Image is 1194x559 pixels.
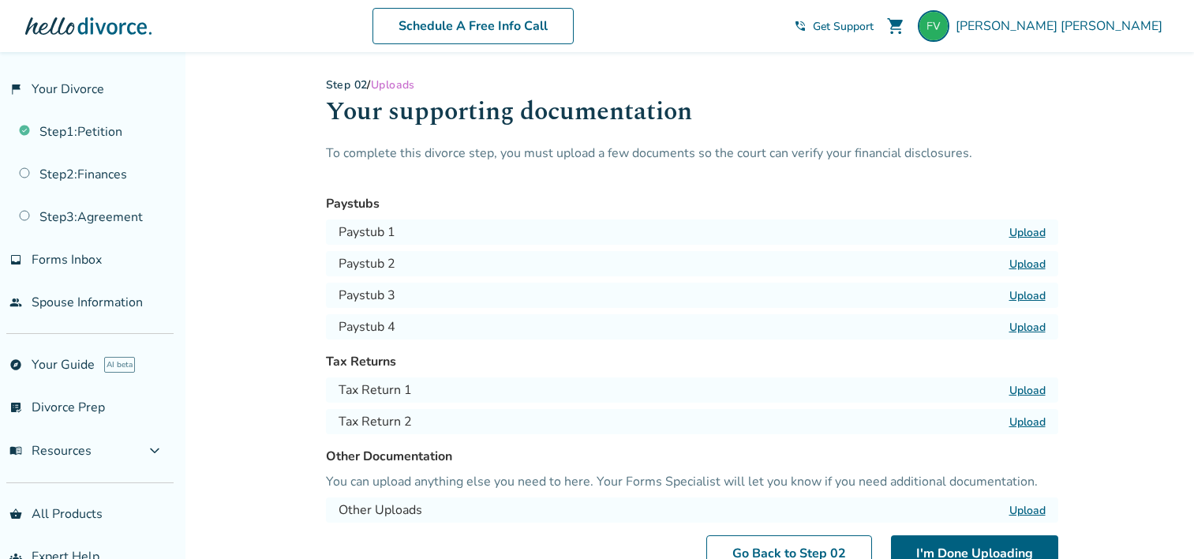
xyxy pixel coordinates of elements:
[9,253,22,266] span: inbox
[9,401,22,414] span: list_alt_check
[326,194,1058,213] h3: Paystubs
[326,447,1058,466] h3: Other Documentation
[326,144,1058,182] p: To complete this divorce step, you must upload a few documents so the court can verify your finan...
[918,10,949,42] img: fmviii@yahoo.com
[326,92,1058,144] h1: Your supporting documentation
[371,77,415,92] span: Uploads
[339,501,422,520] h4: Other Uploads
[326,77,1058,92] div: /
[339,254,395,273] h4: Paystub 2
[956,17,1169,35] span: [PERSON_NAME] [PERSON_NAME]
[1009,503,1046,518] label: Upload
[794,19,874,34] a: phone_in_talkGet Support
[9,358,22,371] span: explore
[145,441,164,460] span: expand_more
[9,296,22,309] span: people
[104,357,135,373] span: AI beta
[9,445,22,457] span: menu_book
[1115,483,1194,559] iframe: Chat Widget
[1009,320,1046,335] label: Upload
[326,77,368,92] a: Step 02
[339,286,395,305] h4: Paystub 3
[1009,225,1046,240] label: Upload
[1009,383,1046,398] label: Upload
[339,223,395,242] h4: Paystub 1
[9,508,22,520] span: shopping_basket
[372,8,574,44] a: Schedule A Free Info Call
[1009,257,1046,272] label: Upload
[9,83,22,96] span: flag_2
[326,352,1058,371] h3: Tax Returns
[326,472,1058,491] p: You can upload anything else you need to here. Your Forms Specialist will let you know if you nee...
[339,317,395,336] h4: Paystub 4
[813,19,874,34] span: Get Support
[32,251,102,268] span: Forms Inbox
[794,20,807,32] span: phone_in_talk
[886,17,905,36] span: shopping_cart
[339,412,412,431] h4: Tax Return 2
[339,381,412,400] h4: Tax Return 1
[1009,415,1046,430] label: Upload
[9,442,92,460] span: Resources
[1009,288,1046,303] label: Upload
